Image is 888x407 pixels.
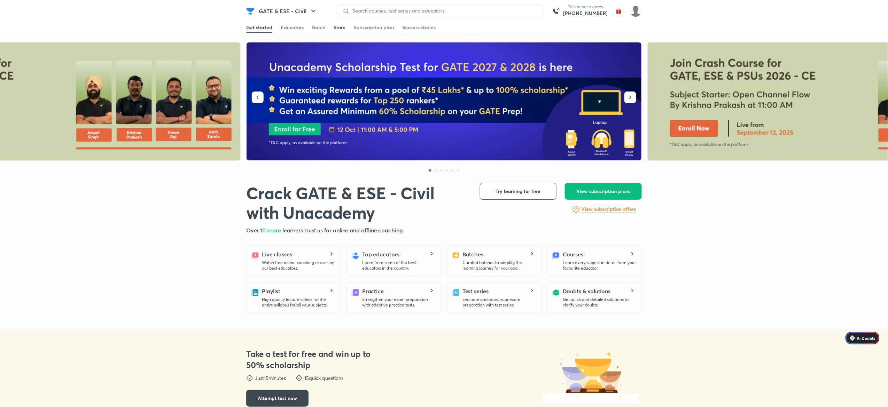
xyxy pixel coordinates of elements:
a: Store [334,22,345,33]
div: Batch [312,24,325,31]
h1: Crack GATE & ESE - Civil with Unacademy [246,183,469,222]
a: Success stories [402,22,436,33]
a: [PHONE_NUMBER] [563,10,608,17]
h5: Practice [362,287,384,295]
h5: Batches [462,250,483,258]
input: Search courses, test series and educators [350,8,538,14]
p: Just 15 minutes [255,375,286,382]
div: Subscription plan [354,24,394,31]
p: Evaluate and boost your exam preparation with test series. [462,297,536,308]
span: learners trust us for online and offline coaching [282,226,403,234]
img: Icon [850,335,855,341]
div: Get started [246,24,272,31]
div: Success stories [402,24,436,31]
a: Ai Doubts [846,332,880,344]
h5: Courses [563,250,583,258]
a: View subscription offers [582,205,636,214]
span: Ai Doubts [857,335,875,341]
h5: Doubts & solutions [563,287,611,295]
span: Attempt test now [258,395,297,402]
a: Educators [281,22,304,33]
h5: Live classes [262,250,292,258]
img: call-us [549,4,563,18]
button: GATE & ESE - Civil [255,4,322,18]
span: View subscription plans [576,188,630,195]
p: High quality lecture videos for the entire syllabus for all your subjects. [262,297,335,308]
img: avatar [613,6,624,17]
h5: Top educators [362,250,399,258]
h6: View subscription offers [582,206,636,213]
p: Learn every subject in detail from your favourite educator. [563,260,636,271]
p: Strengthen your exam preparation with adaptive practice tests. [362,297,435,308]
img: dst-points [246,375,253,382]
span: 10 crore [260,226,282,234]
img: Company Logo [246,7,255,15]
button: Attempt test now [246,390,309,407]
p: Talk to our experts [563,4,608,10]
a: Get started [246,22,272,33]
span: Over [246,226,260,234]
img: Nilesh [630,5,642,17]
span: Try learning for free [496,188,541,195]
a: Batch [312,22,325,33]
h5: Test series [462,287,489,295]
h3: Take a test for free and win up to 50% scholarship [246,348,377,370]
button: View subscription plans [565,183,642,200]
a: Subscription plan [354,22,394,33]
p: Watch free online coaching classes by our best educators. [262,260,335,271]
h5: Playlist [262,287,280,295]
div: Store [334,24,345,31]
p: Curated batches to simplify the learning journey for your goal. [462,260,536,271]
p: 15 quick questions [304,375,343,382]
img: dst-points [296,375,303,382]
div: Educators [281,24,304,31]
img: dst-trophy [558,351,624,393]
button: Try learning for free [480,183,556,200]
p: Learn from some of the best educators in the country. [362,260,435,271]
p: Get quick and detailed solutions to clarify your doubts. [563,297,636,308]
